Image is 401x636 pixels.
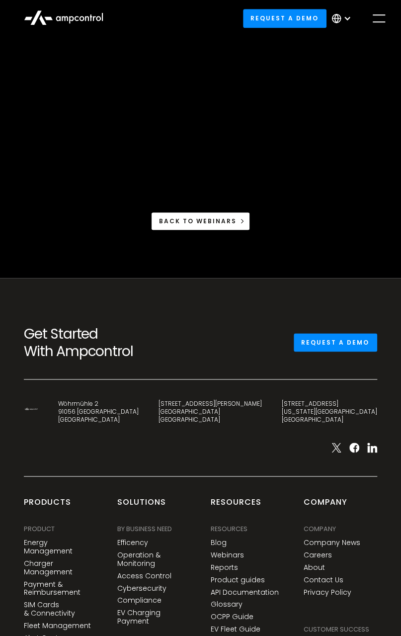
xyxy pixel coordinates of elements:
[24,580,97,597] a: Payment & Reimbursement
[211,625,260,633] a: EV Fleet Guide
[117,596,161,604] a: Compliance
[24,326,190,359] h2: Get Started With Ampcontrol
[117,538,148,546] a: Efficency
[211,523,247,534] div: Resources
[117,550,191,567] a: Operation & Monitoring
[294,333,377,352] a: Request a demo
[304,624,369,635] div: Customer success
[117,584,166,592] a: Cybersecurity
[24,523,55,534] div: PRODUCT
[58,399,139,423] div: Wöhrmühle 2 91056 [GEOGRAPHIC_DATA] [GEOGRAPHIC_DATA]
[304,588,351,596] a: Privacy Policy
[211,563,238,571] a: Reports
[24,600,97,617] a: SIM Cards & Connectivity
[211,600,242,608] a: Glossary
[304,575,343,584] a: Contact Us
[211,550,244,559] a: Webinars
[24,621,91,630] a: Fleet Management
[304,550,332,559] a: Careers
[117,608,191,625] a: EV Charging Payment
[117,496,166,515] div: Solutions
[304,523,336,534] div: Company
[211,612,253,621] a: OCPP Guide
[24,538,97,555] a: Energy Management
[24,559,97,576] a: Charger Management
[211,496,261,515] div: Resources
[159,217,237,226] div: back to Webinars
[282,399,377,423] div: [STREET_ADDRESS] [US_STATE][GEOGRAPHIC_DATA] [GEOGRAPHIC_DATA]
[211,538,227,546] a: Blog
[304,538,360,546] a: Company News
[365,4,393,32] div: menu
[211,575,265,584] a: Product guides
[117,571,171,580] a: Access Control
[159,399,262,423] div: [STREET_ADDRESS][PERSON_NAME] [GEOGRAPHIC_DATA] [GEOGRAPHIC_DATA]
[24,407,38,411] img: Ampcontrol Logo
[243,9,326,27] a: Request a demo
[211,588,279,596] a: API Documentation
[151,212,250,230] a: back to Webinars
[304,563,325,571] a: About
[304,496,347,515] div: Company
[24,496,71,515] div: products
[117,523,172,534] div: BY BUSINESS NEED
